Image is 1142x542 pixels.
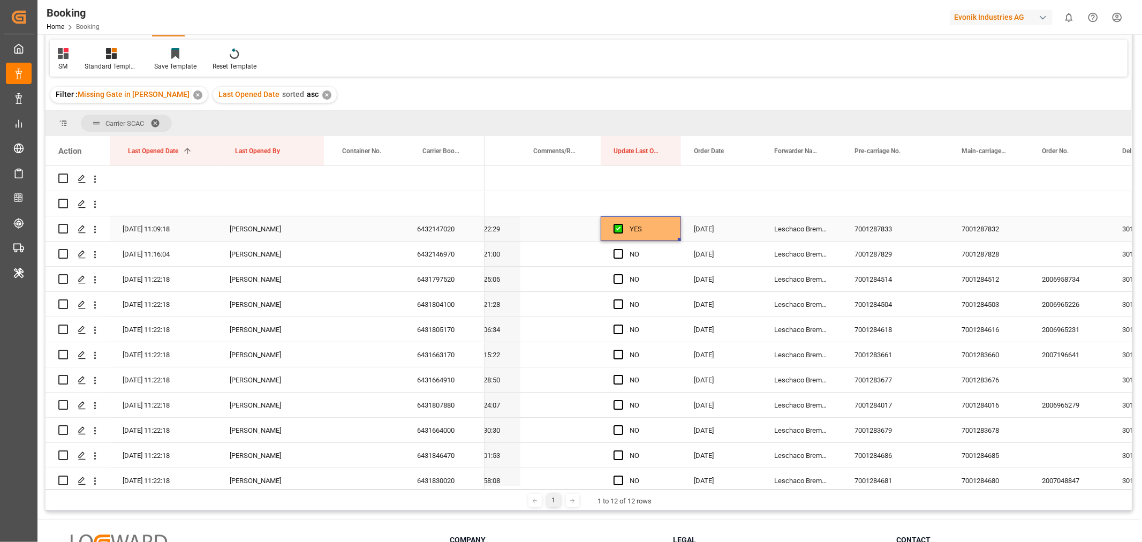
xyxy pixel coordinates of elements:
[78,90,190,99] span: Missing Gate in [PERSON_NAME]
[217,216,324,241] div: [PERSON_NAME]
[217,292,324,317] div: [PERSON_NAME]
[404,267,485,291] div: 6431797520
[1029,267,1109,291] div: 2006958734
[46,367,485,393] div: Press SPACE to select this row.
[110,443,217,468] div: [DATE] 11:22:18
[46,292,485,317] div: Press SPACE to select this row.
[110,242,217,266] div: [DATE] 11:16:04
[110,393,217,417] div: [DATE] 11:22:18
[681,292,761,317] div: [DATE]
[949,267,1029,291] div: 7001284512
[630,242,668,267] div: NO
[949,216,1029,241] div: 7001287832
[282,90,304,99] span: sorted
[46,418,485,443] div: Press SPACE to select this row.
[681,242,761,266] div: [DATE]
[630,443,668,468] div: NO
[842,267,949,291] div: 7001284514
[774,147,819,155] span: Forwarder Name
[842,342,949,367] div: 7001283661
[681,468,761,493] div: [DATE]
[404,292,485,317] div: 6431804100
[630,217,668,242] div: YES
[46,317,485,342] div: Press SPACE to select this row.
[217,317,324,342] div: [PERSON_NAME]
[1042,147,1069,155] span: Order No.
[217,342,324,367] div: [PERSON_NAME]
[105,119,144,127] span: Carrier SCAC
[547,494,561,507] div: 1
[1081,5,1105,29] button: Help Center
[842,292,949,317] div: 7001284504
[681,216,761,241] div: [DATE]
[217,393,324,417] div: [PERSON_NAME]
[949,367,1029,392] div: 7001283676
[681,367,761,392] div: [DATE]
[217,443,324,468] div: [PERSON_NAME]
[46,216,485,242] div: Press SPACE to select this row.
[217,418,324,442] div: [PERSON_NAME]
[630,368,668,393] div: NO
[235,147,280,155] span: Last Opened By
[842,418,949,442] div: 7001283679
[217,468,324,493] div: [PERSON_NAME]
[949,342,1029,367] div: 7001283660
[630,292,668,317] div: NO
[949,443,1029,468] div: 7001284685
[46,267,485,292] div: Press SPACE to select this row.
[46,443,485,468] div: Press SPACE to select this row.
[761,418,842,442] div: Leschaco Bremen
[110,317,217,342] div: [DATE] 11:22:18
[128,147,178,155] span: Last Opened Date
[681,443,761,468] div: [DATE]
[842,367,949,392] div: 7001283677
[949,393,1029,417] div: 7001284016
[681,418,761,442] div: [DATE]
[307,90,319,99] span: asc
[949,292,1029,317] div: 7001284503
[322,91,331,100] div: ✕
[404,317,485,342] div: 6431805170
[404,418,485,442] div: 6431664000
[854,147,901,155] span: Pre-carriage No.
[110,468,217,493] div: [DATE] 11:22:18
[761,216,842,241] div: Leschaco Bremen
[533,147,578,155] span: Comments/Remarks
[110,367,217,392] div: [DATE] 11:22:18
[681,317,761,342] div: [DATE]
[85,62,138,71] div: Standard Templates
[681,393,761,417] div: [DATE]
[58,62,69,71] div: SM
[46,242,485,267] div: Press SPACE to select this row.
[949,418,1029,442] div: 7001283678
[46,342,485,367] div: Press SPACE to select this row.
[46,393,485,418] div: Press SPACE to select this row.
[110,216,217,241] div: [DATE] 11:09:18
[681,267,761,291] div: [DATE]
[761,393,842,417] div: Leschaco Bremen
[949,242,1029,266] div: 7001287828
[217,367,324,392] div: [PERSON_NAME]
[681,342,761,367] div: [DATE]
[761,292,842,317] div: Leschaco Bremen
[422,147,462,155] span: Carrier Booking No.
[404,216,485,241] div: 6432147020
[404,468,485,493] div: 6431830020
[154,62,196,71] div: Save Template
[842,443,949,468] div: 7001284686
[47,5,100,21] div: Booking
[404,393,485,417] div: 6431807880
[842,242,949,266] div: 7001287829
[842,317,949,342] div: 7001284618
[761,317,842,342] div: Leschaco Bremen
[213,62,256,71] div: Reset Template
[1057,5,1081,29] button: show 0 new notifications
[598,496,652,507] div: 1 to 12 of 12 rows
[761,468,842,493] div: Leschaco Bremen
[630,318,668,342] div: NO
[110,267,217,291] div: [DATE] 11:22:18
[950,7,1057,27] button: Evonik Industries AG
[193,91,202,100] div: ✕
[217,267,324,291] div: [PERSON_NAME]
[1029,393,1109,417] div: 2006965279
